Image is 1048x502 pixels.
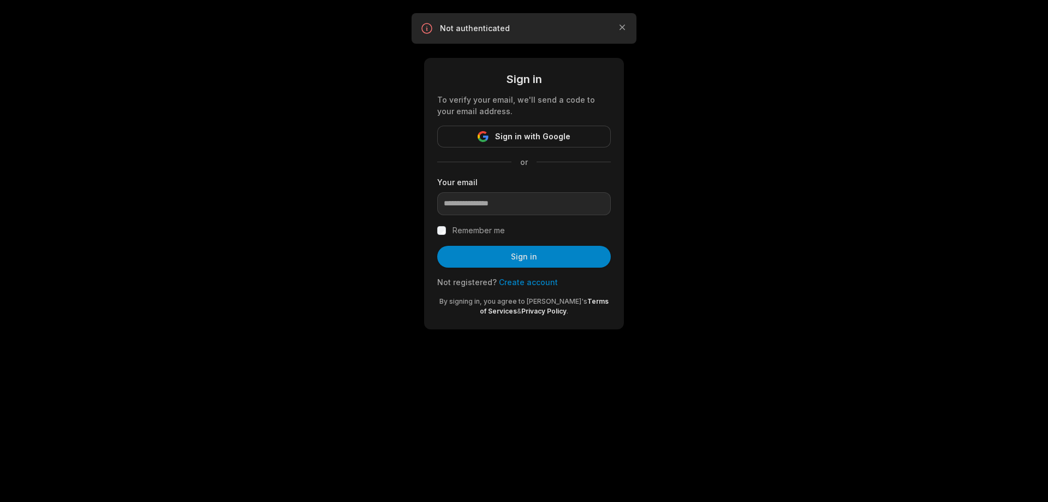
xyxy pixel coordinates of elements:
[480,297,609,315] a: Terms of Services
[437,126,611,147] button: Sign in with Google
[437,176,611,188] label: Your email
[517,307,521,315] span: &
[437,94,611,117] div: To verify your email, we'll send a code to your email address.
[499,277,558,287] a: Create account
[521,307,567,315] a: Privacy Policy
[437,71,611,87] div: Sign in
[437,246,611,268] button: Sign in
[437,277,497,287] span: Not registered?
[439,297,587,305] span: By signing in, you agree to [PERSON_NAME]'s
[567,307,568,315] span: .
[440,23,608,34] p: Not authenticated
[495,130,570,143] span: Sign in with Google
[511,156,537,168] span: or
[452,224,505,237] label: Remember me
